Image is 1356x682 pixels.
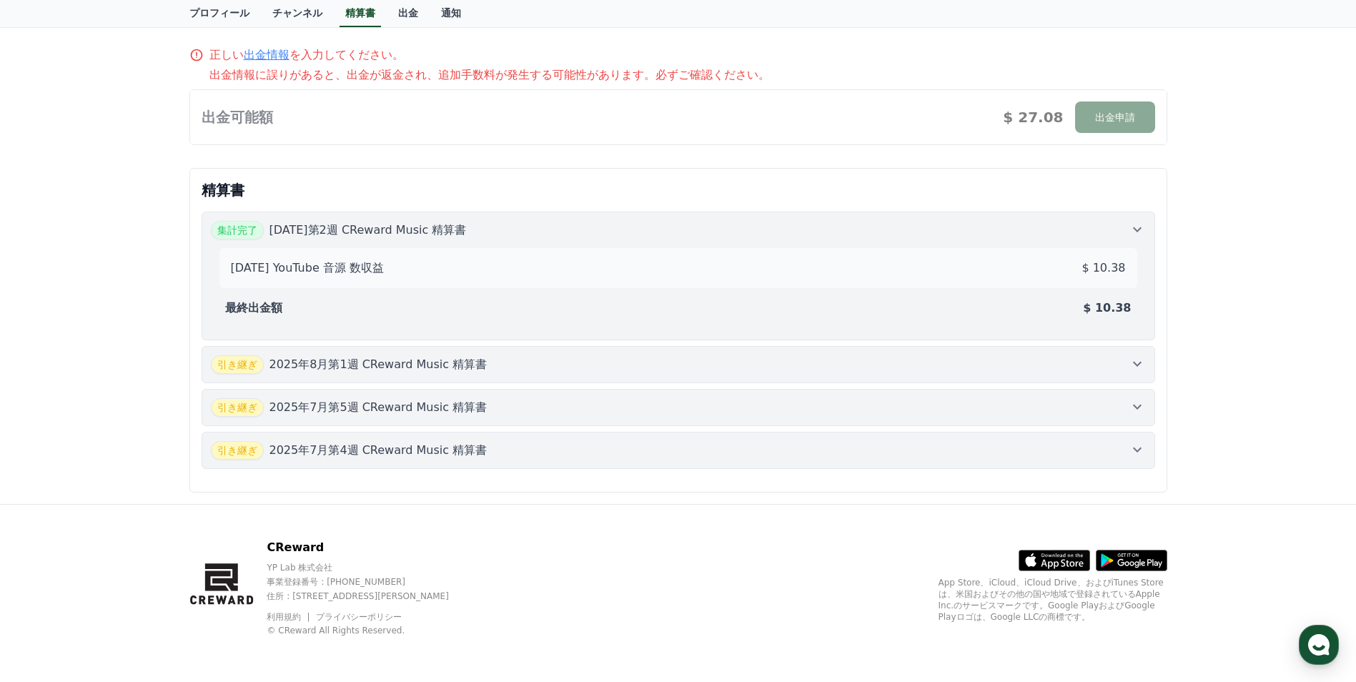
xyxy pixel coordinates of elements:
[225,300,282,317] p: 最終出金額
[269,442,488,459] p: 2025年7月第4週 CReward Music 精算書
[211,398,264,417] span: 引き継ぎ
[269,222,467,239] p: [DATE]第2週 CReward Music 精算書
[267,625,473,636] p: © CReward All Rights Reserved.
[209,46,404,64] p: 正しい を入力してください。
[211,355,264,374] span: 引き継ぎ
[267,612,312,622] a: 利用規約
[211,441,264,460] span: 引き継ぎ
[4,453,94,489] a: Home
[1082,260,1125,277] p: $ 10.38
[267,576,473,588] p: 事業登録番号 : [PHONE_NUMBER]
[316,612,402,622] a: プライバシーポリシー
[267,539,473,556] p: CReward
[212,475,247,486] span: Settings
[269,356,488,373] p: 2025年8月第1週 CReward Music 精算書
[267,590,473,602] p: 住所 : [STREET_ADDRESS][PERSON_NAME]
[1083,300,1131,317] p: $ 10.38
[244,48,289,61] a: 出金情報
[119,475,161,487] span: Messages
[36,475,61,486] span: Home
[939,577,1167,623] p: App Store、iCloud、iCloud Drive、およびiTunes Storeは、米国およびその他の国や地域で登録されているApple Inc.のサービスマークです。Google P...
[202,212,1155,340] button: 集計完了 [DATE]第2週 CReward Music 精算書 [DATE] YouTube 音源 数収益 $ 10.38 最終出金額 $ 10.38
[211,221,264,239] span: 集計完了
[94,453,184,489] a: Messages
[269,399,488,416] p: 2025年7月第5週 CReward Music 精算書
[202,180,1155,200] p: 精算書
[202,346,1155,383] button: 引き継ぎ 2025年8月第1週 CReward Music 精算書
[209,66,1167,84] p: 出金情報に誤りがあると、出金が返金され、追加手数料が発生する可能性があります。必ずご確認ください。
[231,260,384,277] p: [DATE] YouTube 音源 数収益
[184,453,274,489] a: Settings
[202,389,1155,426] button: 引き継ぎ 2025年7月第5週 CReward Music 精算書
[202,432,1155,469] button: 引き継ぎ 2025年7月第4週 CReward Music 精算書
[267,562,473,573] p: YP Lab 株式会社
